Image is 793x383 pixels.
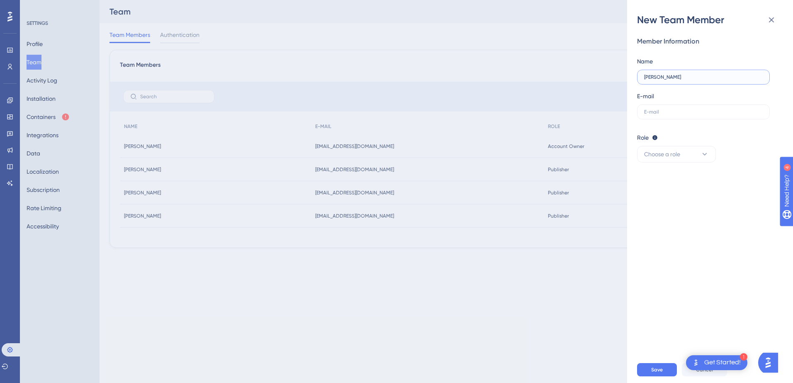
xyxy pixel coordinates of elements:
[644,109,763,115] input: E-mail
[637,56,653,66] div: Name
[637,91,654,101] div: E-mail
[651,366,663,373] span: Save
[637,36,776,46] div: Member Information
[637,146,716,162] button: Choose a role
[740,353,747,361] div: 1
[682,363,727,376] button: Cancel
[637,13,783,27] div: New Team Member
[686,355,747,370] div: Open Get Started! checklist, remaining modules: 1
[58,4,60,11] div: 4
[637,133,649,143] span: Role
[691,358,701,368] img: launcher-image-alternative-text
[758,350,783,375] iframe: UserGuiding AI Assistant Launcher
[644,149,680,159] span: Choose a role
[637,363,677,376] button: Save
[644,74,763,80] input: Name
[19,2,52,12] span: Need Help?
[704,358,741,367] div: Get Started!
